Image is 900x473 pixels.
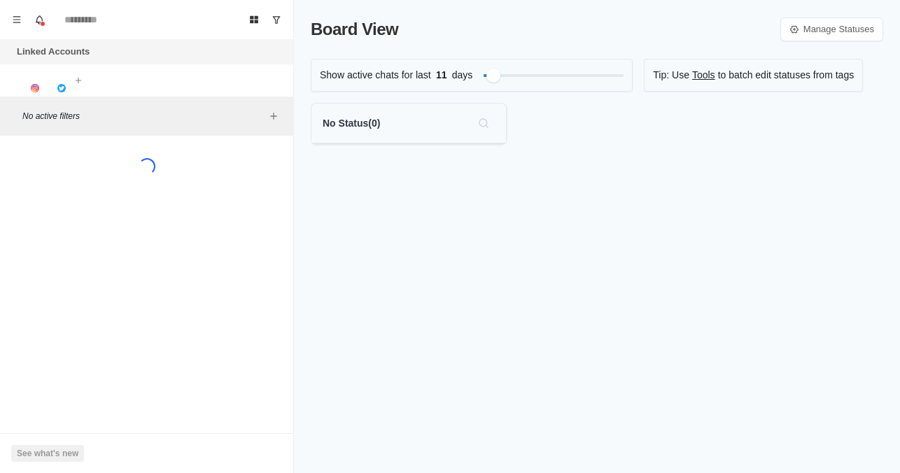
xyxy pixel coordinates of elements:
p: to batch edit statuses from tags [718,68,855,83]
p: Tip: Use [653,68,689,83]
button: Add account [70,72,87,89]
p: No Status ( 0 ) [323,116,380,131]
button: Add filters [265,108,282,125]
img: picture [31,84,39,92]
p: days [452,68,473,83]
button: Search [472,112,495,134]
div: Filter by activity days [486,69,500,83]
a: Manage Statuses [780,17,883,41]
button: Notifications [28,8,50,31]
span: 11 [431,68,452,83]
p: No active filters [22,110,265,122]
a: Tools [692,68,715,83]
button: See what's new [11,445,84,462]
p: Board View [311,17,398,42]
img: picture [57,84,66,92]
p: Linked Accounts [17,45,90,59]
p: Show active chats for last [320,68,431,83]
button: Board View [243,8,265,31]
button: Menu [6,8,28,31]
button: Show unread conversations [265,8,288,31]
